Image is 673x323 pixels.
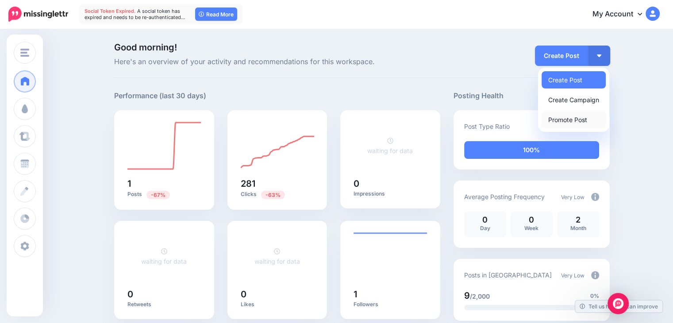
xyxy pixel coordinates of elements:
span: Previous period: 3 [146,191,170,199]
span: Good morning! [114,42,177,53]
p: 0 [515,216,548,224]
div: 100% of your posts in the last 30 days have been from Drip Campaigns [464,141,599,159]
a: Create Post [535,46,588,66]
span: 0% [590,292,599,300]
a: Promote Post [542,111,606,128]
span: /2,000 [470,292,490,300]
p: 0 [469,216,502,224]
a: waiting for data [254,247,300,265]
p: Clicks [241,190,314,199]
a: Create Campaign [542,91,606,108]
h5: 0 [354,179,427,188]
span: Very Low [561,272,585,279]
h5: Posting Health [454,90,610,101]
p: 2 [561,216,595,224]
h5: Performance (last 30 days) [114,90,206,101]
span: Month [570,225,586,231]
span: Very Low [561,194,585,200]
span: A social token has expired and needs to be re-authenticated… [85,8,185,20]
p: Retweets [127,301,201,308]
span: 9 [464,290,470,301]
a: My Account [584,4,660,25]
img: info-circle-grey.png [591,193,599,201]
h5: 281 [241,179,314,188]
h5: 1 [127,179,201,188]
a: waiting for data [367,137,413,154]
p: Impressions [354,190,427,197]
p: Posts in [GEOGRAPHIC_DATA] [464,270,552,280]
span: Week [524,225,538,231]
h5: 1 [354,290,427,299]
img: arrow-down-white.png [597,54,601,57]
span: Previous period: 752 [261,191,285,199]
a: waiting for data [141,247,187,265]
a: Tell us how we can improve [575,300,662,312]
a: Read More [195,8,237,21]
p: Average Posting Frequency [464,192,545,202]
h5: 0 [127,290,201,299]
span: Day [480,225,490,231]
span: Social Token Expired. [85,8,136,14]
p: Likes [241,301,314,308]
h5: 0 [241,290,314,299]
p: Followers [354,301,427,308]
div: Open Intercom Messenger [608,293,629,314]
p: Posts [127,190,201,199]
a: Create Post [542,71,606,88]
span: Here's an overview of your activity and recommendations for this workspace. [114,56,440,68]
img: Missinglettr [8,7,68,22]
p: Post Type Ratio [464,121,510,131]
img: info-circle-grey.png [591,271,599,279]
img: menu.png [20,49,29,57]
